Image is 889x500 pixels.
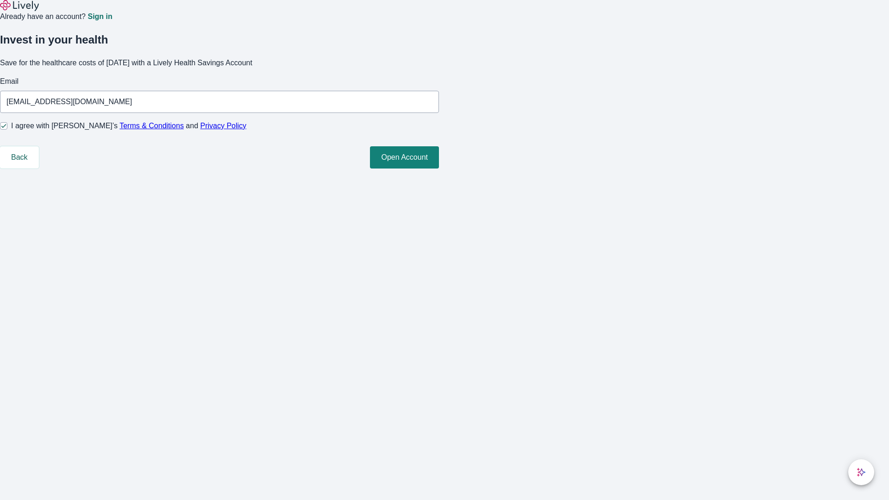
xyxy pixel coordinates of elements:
a: Sign in [88,13,112,20]
span: I agree with [PERSON_NAME]’s and [11,120,246,131]
svg: Lively AI Assistant [857,468,866,477]
button: chat [848,459,874,485]
a: Privacy Policy [200,122,247,130]
button: Open Account [370,146,439,169]
a: Terms & Conditions [119,122,184,130]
